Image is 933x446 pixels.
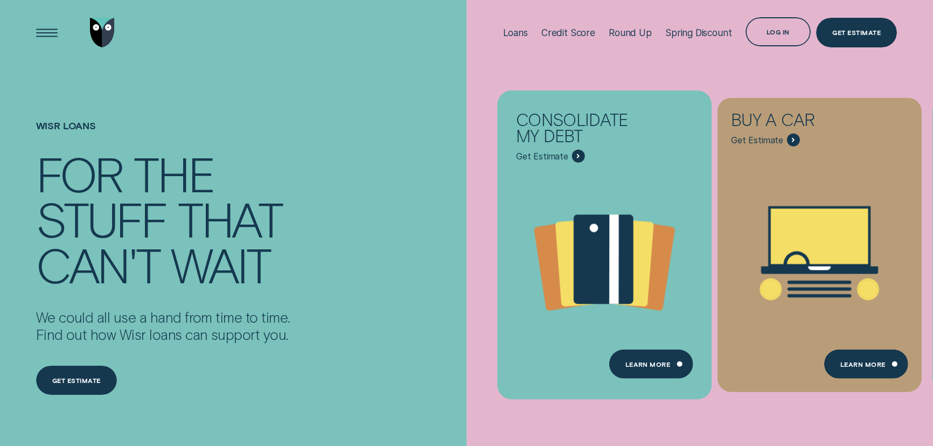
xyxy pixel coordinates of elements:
[36,241,160,287] div: can't
[609,27,652,38] div: Round Up
[36,120,290,150] h1: Wisr loans
[36,366,117,395] a: Get estimate
[36,196,167,241] div: stuff
[32,18,62,47] button: Open Menu
[718,98,922,384] a: Buy a car - Learn more
[36,309,290,344] p: We could all use a hand from time to time. Find out how Wisr loans can support you.
[541,27,595,38] div: Credit Score
[516,111,646,149] div: Consolidate my debt
[824,349,908,379] a: Learn More
[731,111,861,133] div: Buy a car
[665,27,732,38] div: Spring Discount
[134,150,214,196] div: the
[171,241,270,287] div: wait
[503,27,528,38] div: Loans
[516,150,568,161] span: Get Estimate
[609,349,693,379] a: Learn more
[816,18,897,47] a: Get Estimate
[36,150,290,287] h4: For the stuff that can't wait
[36,150,123,196] div: For
[746,17,811,47] button: Log in
[178,196,282,241] div: that
[503,98,707,384] a: Consolidate my debt - Learn more
[731,134,783,145] span: Get Estimate
[90,18,114,47] img: Wisr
